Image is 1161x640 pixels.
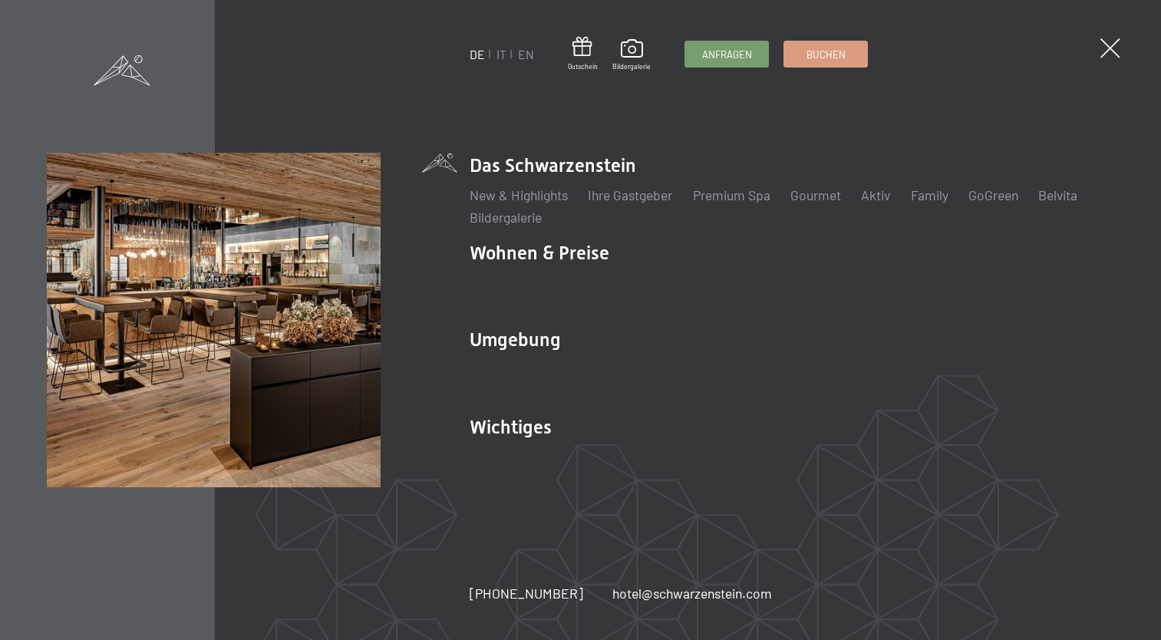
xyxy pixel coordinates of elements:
[806,48,846,61] span: Buchen
[685,41,768,67] a: Anfragen
[496,47,506,61] a: IT
[784,41,867,67] a: Buchen
[568,62,598,71] span: Gutschein
[470,584,583,603] a: [PHONE_NUMBER]
[693,186,770,203] a: Premium Spa
[612,39,651,71] a: Bildergalerie
[568,37,598,71] a: Gutschein
[612,62,651,71] span: Bildergalerie
[861,186,890,203] a: Aktiv
[470,186,568,203] a: New & Highlights
[612,584,772,603] a: hotel@schwarzenstein.com
[968,186,1018,203] a: GoGreen
[47,153,381,487] img: Wellnesshotel Südtirol SCHWARZENSTEIN - Wellnessurlaub in den Alpen, Wandern und Wellness
[790,186,841,203] a: Gourmet
[518,47,534,61] a: EN
[702,48,752,61] span: Anfragen
[470,47,485,61] a: DE
[470,585,583,602] span: [PHONE_NUMBER]
[470,209,542,226] a: Bildergalerie
[588,186,672,203] a: Ihre Gastgeber
[911,186,948,203] a: Family
[1038,186,1077,203] a: Belvita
